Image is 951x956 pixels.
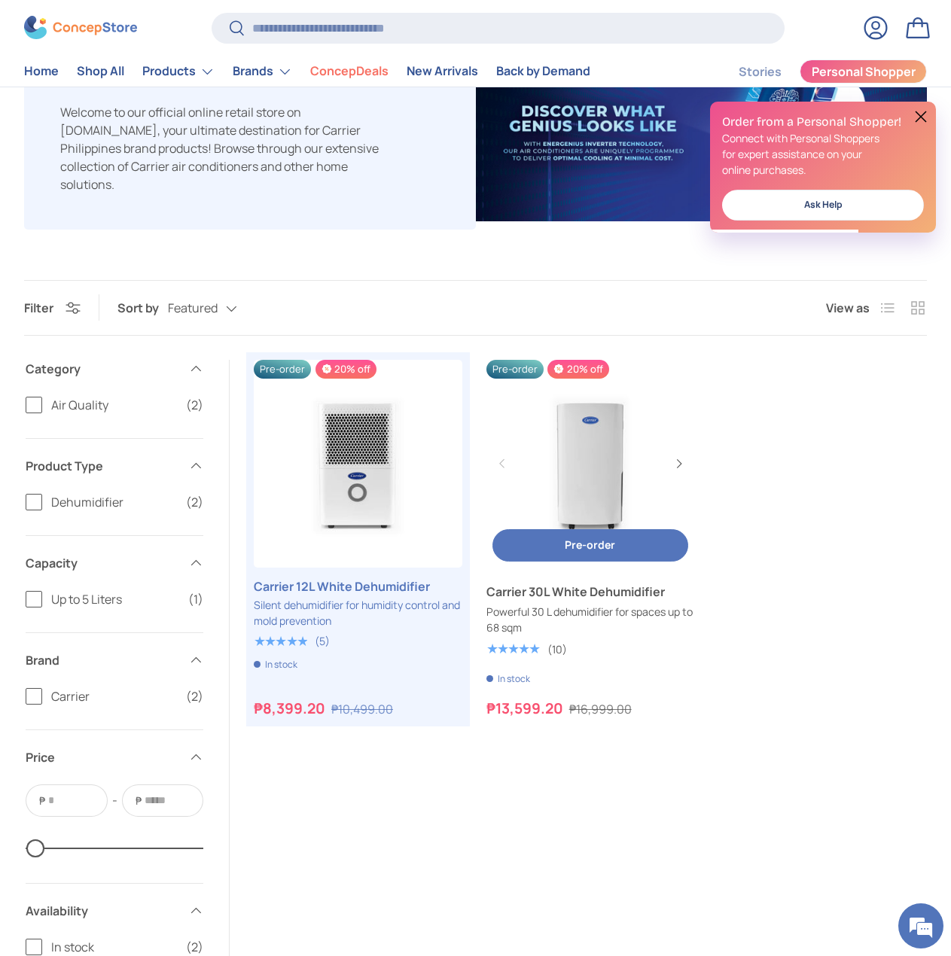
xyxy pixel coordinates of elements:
a: ConcepDeals [310,57,389,87]
span: 20% off [315,360,376,379]
a: New Arrivals [407,57,478,87]
span: (1) [188,590,203,608]
span: Category [26,360,179,378]
summary: Brand [26,633,203,687]
a: Carrier 12L White Dehumidifier [254,360,462,568]
a: Shop All [77,57,124,87]
a: Home [24,57,59,87]
span: 20% off [547,360,608,379]
span: (2) [186,396,203,414]
span: View as [826,299,870,317]
nav: Secondary [703,56,927,87]
a: Ask Help [722,190,924,221]
span: Price [26,748,179,766]
summary: Products [133,56,224,87]
span: Pre-order [254,360,311,379]
span: (2) [186,687,203,705]
span: Product Type [26,457,179,475]
span: Brand [26,651,179,669]
span: Pre-order [486,360,544,379]
span: Air Quality [51,396,177,414]
span: In stock [51,938,177,956]
span: (2) [186,938,203,956]
summary: Capacity [26,536,203,590]
summary: Category [26,342,203,396]
p: Welcome to our official online retail store on [DOMAIN_NAME], your ultimate destination for Carri... [60,103,392,193]
a: Carrier 30L White Dehumidifier [486,583,695,601]
summary: Product Type [26,439,203,493]
span: (2) [186,493,203,511]
nav: Primary [24,56,590,87]
span: ₱ [134,793,143,808]
span: ₱ [38,793,47,808]
span: Carrier [51,687,177,705]
span: Featured [168,301,218,315]
a: Stories [739,57,782,87]
span: Pre-order [565,537,615,552]
span: Personal Shopper [812,66,916,78]
button: Featured [168,295,267,321]
button: Filter [24,300,81,316]
summary: Brands [224,56,301,87]
button: Pre-order [492,529,689,562]
summary: Availability [26,884,203,938]
span: Filter [24,300,53,316]
p: Connect with Personal Shoppers for expert assistance on your online purchases. [722,130,924,178]
a: Carrier 30L White Dehumidifier [486,360,695,568]
span: - [112,791,117,809]
a: Carrier 12L White Dehumidifier [254,577,462,595]
label: Sort by [117,299,168,317]
a: Personal Shopper [800,59,927,84]
summary: Price [26,730,203,784]
span: Availability [26,902,179,920]
img: ConcepStore [24,17,137,40]
h2: Order from a Personal Shopper! [722,114,924,130]
span: Up to 5 Liters [51,590,179,608]
a: Back by Demand [496,57,590,87]
span: Dehumidifier [51,493,177,511]
span: Capacity [26,554,179,572]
